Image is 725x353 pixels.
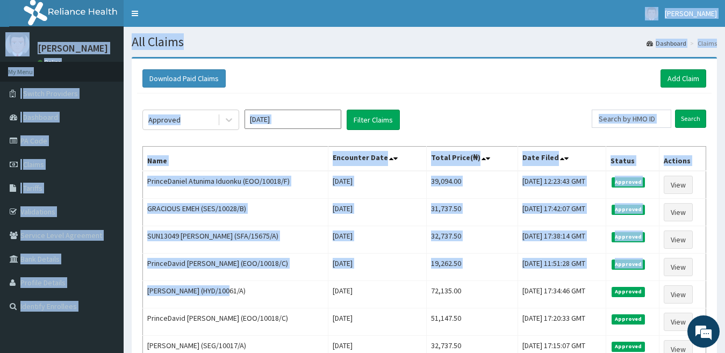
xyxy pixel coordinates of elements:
[612,205,645,214] span: Approved
[347,110,400,130] button: Filter Claims
[687,39,717,48] li: Claims
[426,199,518,226] td: 31,737.50
[518,281,606,308] td: [DATE] 17:34:46 GMT
[612,260,645,269] span: Approved
[518,254,606,281] td: [DATE] 11:51:28 GMT
[20,54,44,81] img: d_794563401_company_1708531726252_794563401
[56,60,181,74] div: Chat with us now
[328,281,426,308] td: [DATE]
[23,112,58,122] span: Dashboard
[176,5,202,31] div: Minimize live chat window
[661,69,706,88] a: Add Claim
[132,35,717,49] h1: All Claims
[245,110,341,129] input: Select Month and Year
[143,199,328,226] td: GRACIOUS EMEH (SES/10028/B)
[664,258,693,276] a: View
[62,107,148,215] span: We're online!
[518,226,606,254] td: [DATE] 17:38:14 GMT
[518,199,606,226] td: [DATE] 17:42:07 GMT
[148,114,181,125] div: Approved
[143,281,328,308] td: [PERSON_NAME] (HYD/10061/A)
[143,147,328,171] th: Name
[328,171,426,199] td: [DATE]
[647,39,686,48] a: Dashboard
[664,230,693,249] a: View
[38,59,63,66] a: Online
[664,176,693,194] a: View
[23,183,42,193] span: Tariffs
[143,308,328,336] td: PrinceDavid [PERSON_NAME] (EOO/10018/C)
[606,147,659,171] th: Status
[426,281,518,308] td: 72,135.00
[5,32,30,56] img: User Image
[328,308,426,336] td: [DATE]
[592,110,671,128] input: Search by HMO ID
[23,89,78,98] span: Switch Providers
[328,199,426,226] td: [DATE]
[5,237,205,275] textarea: Type your message and hit 'Enter'
[328,226,426,254] td: [DATE]
[659,147,706,171] th: Actions
[675,110,706,128] input: Search
[645,7,658,20] img: User Image
[518,308,606,336] td: [DATE] 17:20:33 GMT
[328,147,426,171] th: Encounter Date
[23,160,44,169] span: Claims
[612,342,645,351] span: Approved
[426,254,518,281] td: 19,262.50
[612,232,645,242] span: Approved
[612,287,645,297] span: Approved
[328,254,426,281] td: [DATE]
[426,147,518,171] th: Total Price(₦)
[143,171,328,199] td: PrinceDaniel Atunima Iduonku (EOO/10018/F)
[426,171,518,199] td: 39,094.00
[38,44,108,53] p: [PERSON_NAME]
[664,285,693,304] a: View
[518,147,606,171] th: Date Filed
[143,226,328,254] td: SUN13049 [PERSON_NAME] (SFA/15675/A)
[518,171,606,199] td: [DATE] 12:23:43 GMT
[426,308,518,336] td: 51,147.50
[664,313,693,331] a: View
[426,226,518,254] td: 32,737.50
[142,69,226,88] button: Download Paid Claims
[612,314,645,324] span: Approved
[143,254,328,281] td: PrinceDavid [PERSON_NAME] (EOO/10018/C)
[612,177,645,187] span: Approved
[664,203,693,221] a: View
[665,9,717,18] span: [PERSON_NAME]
